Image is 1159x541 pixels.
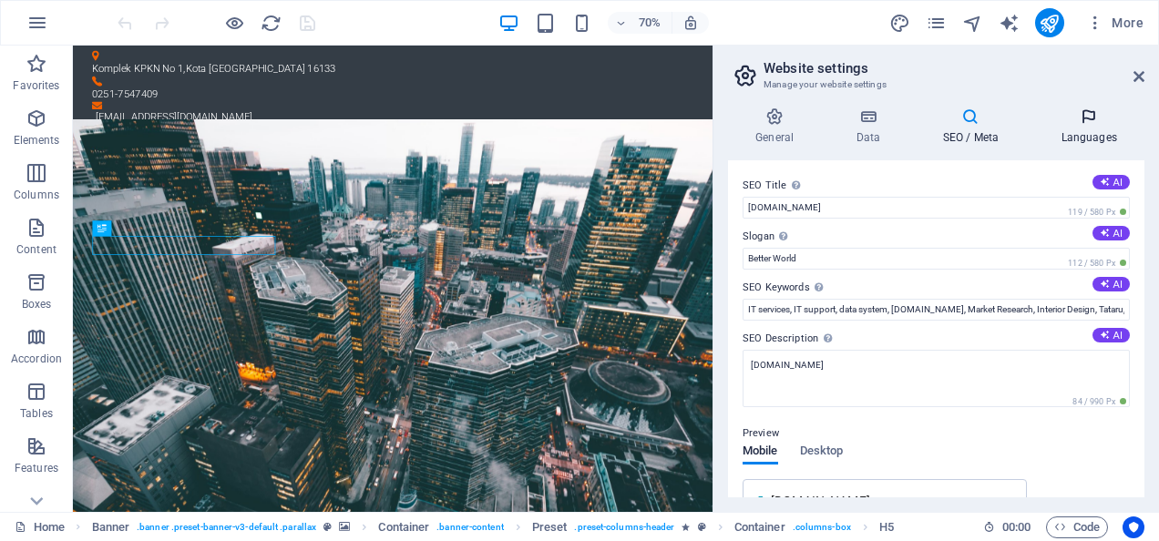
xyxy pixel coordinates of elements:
h4: Languages [1033,107,1144,146]
span: Mobile [743,440,778,465]
button: pages [926,12,948,34]
p: Favorites [13,78,59,93]
p: Accordion [11,352,62,366]
h2: Website settings [764,60,1144,77]
span: Code [1054,516,1100,538]
button: Click here to leave preview mode and continue editing [223,12,245,34]
button: Code [1046,516,1108,538]
button: More [1079,8,1151,37]
h6: Session time [983,516,1031,538]
span: . banner .preset-banner-v3-default .parallax [137,516,316,538]
p: Columns [14,188,59,202]
p: Content [16,242,56,257]
span: More [1086,14,1144,32]
button: SEO Keywords [1092,277,1130,291]
img: LogoKALOOSHok2-Ojuob-Sp9VQZ5bCNPdP2lQ-5WxxdKiaKaeJ04OaMOZJOw.png [754,495,766,506]
i: Element contains an animation [682,522,690,532]
a: Click to cancel selection. Double-click to open Pages [15,516,65,538]
p: Tables [20,406,53,421]
span: 84 / 990 Px [1069,395,1130,408]
i: This element contains a background [339,522,350,532]
span: : [1015,520,1018,534]
i: Design (Ctrl+Alt+Y) [889,13,910,34]
p: Preview [743,423,779,444]
label: SEO Description [743,328,1130,350]
button: 70% [608,12,672,34]
label: SEO Keywords [743,277,1130,299]
h4: SEO / Meta [915,107,1033,146]
i: This element is a customizable preset [323,522,332,532]
p: Elements [14,133,60,148]
i: Publish [1039,13,1060,34]
span: Desktop [800,440,844,465]
i: On resize automatically adjust zoom level to fit chosen device. [682,15,699,31]
h4: Data [828,107,915,146]
i: Navigator [962,13,983,34]
span: . banner-content [436,516,503,538]
span: Click to select. Double-click to edit [879,516,894,538]
div: Preview [743,444,843,479]
span: Click to select. Double-click to edit [734,516,785,538]
button: publish [1035,8,1064,37]
span: [DOMAIN_NAME] [771,492,870,510]
button: text_generator [999,12,1021,34]
i: Reload page [261,13,282,34]
button: Slogan [1092,226,1130,240]
span: Click to select. Double-click to edit [378,516,429,538]
nav: breadcrumb [92,516,895,538]
h3: Manage your website settings [764,77,1108,93]
button: Usercentrics [1123,516,1144,538]
span: Click to select. Double-click to edit [532,516,568,538]
label: SEO Title [743,175,1130,197]
i: This element is a customizable preset [698,522,706,532]
p: Features [15,461,58,475]
i: AI Writer [999,13,1020,34]
span: 119 / 580 Px [1064,206,1130,219]
p: Boxes [22,297,52,311]
span: 00 00 [1002,516,1031,538]
h6: 70% [635,12,664,34]
input: Slogan... [743,248,1130,270]
button: navigator [962,12,984,34]
span: 112 / 580 Px [1064,257,1130,270]
button: SEO Title [1092,175,1130,189]
span: . columns-box [793,516,851,538]
button: SEO Description [1092,328,1130,342]
span: . preset-columns-header [574,516,674,538]
span: Click to select. Double-click to edit [92,516,130,538]
button: reload [260,12,282,34]
label: Slogan [743,226,1130,248]
h4: General [728,107,828,146]
i: Pages (Ctrl+Alt+S) [926,13,947,34]
button: design [889,12,911,34]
